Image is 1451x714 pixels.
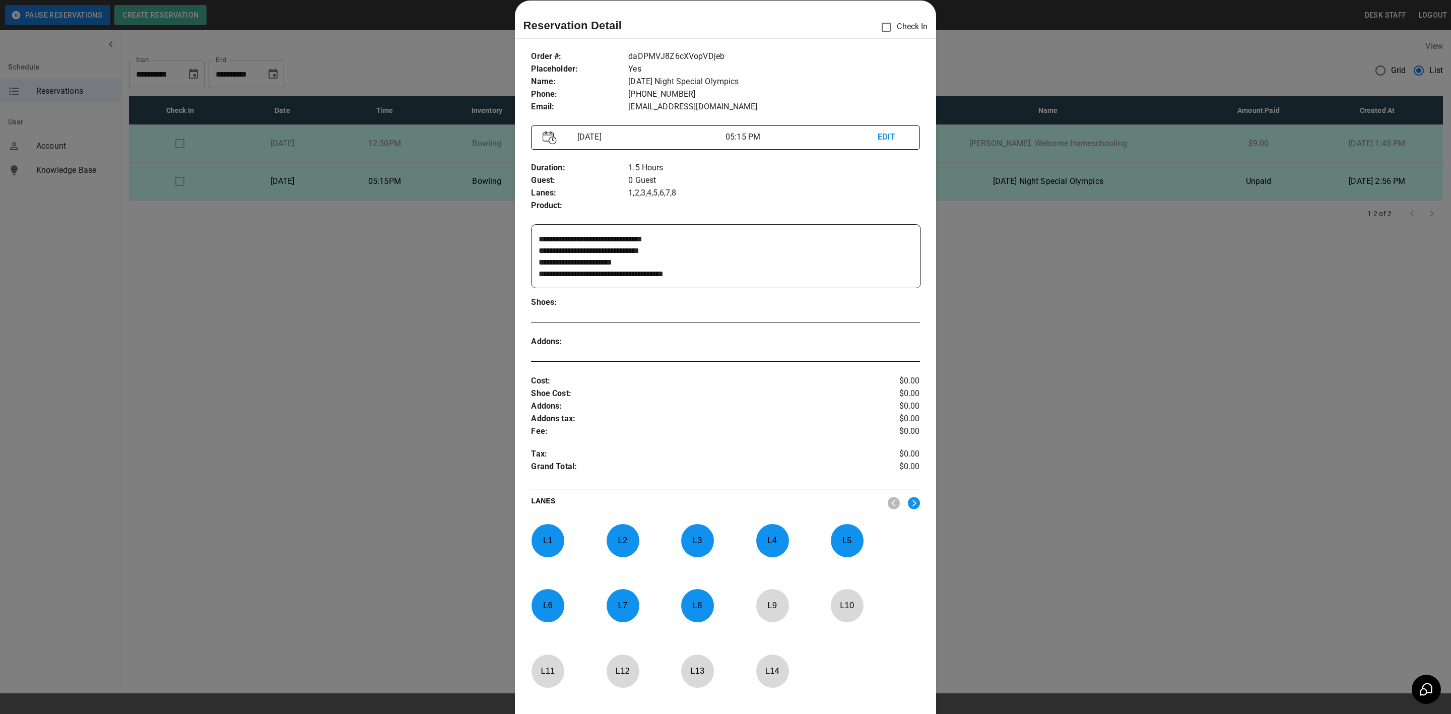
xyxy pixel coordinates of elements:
[855,375,920,387] p: $0.00
[628,76,919,88] p: [DATE] Night Special Olympics
[531,594,564,617] p: L 6
[531,200,628,212] p: Product :
[531,413,855,425] p: Addons tax :
[855,461,920,476] p: $0.00
[855,448,920,461] p: $0.00
[606,659,639,683] p: L 12
[531,529,564,552] p: L 1
[681,659,714,683] p: L 13
[573,131,726,143] p: [DATE]
[531,496,879,510] p: LANES
[531,296,628,309] p: Shoes :
[628,174,919,187] p: 0 Guest
[531,50,628,63] p: Order # :
[531,659,564,683] p: L 11
[830,529,864,552] p: L 5
[523,17,622,34] p: Reservation Detail
[531,174,628,187] p: Guest :
[531,461,855,476] p: Grand Total :
[855,413,920,425] p: $0.00
[756,594,789,617] p: L 9
[855,425,920,438] p: $0.00
[531,76,628,88] p: Name :
[876,17,928,38] p: Check In
[531,375,855,387] p: Cost :
[628,162,919,174] p: 1.5 Hours
[531,63,628,76] p: Placeholder :
[606,594,639,617] p: L 7
[531,387,855,400] p: Shoe Cost :
[531,88,628,101] p: Phone :
[855,387,920,400] p: $0.00
[628,187,919,200] p: 1,2,3,4,5,6,7,8
[531,336,628,348] p: Addons :
[888,497,900,509] img: nav_left.svg
[628,88,919,101] p: [PHONE_NUMBER]
[855,400,920,413] p: $0.00
[531,162,628,174] p: Duration :
[681,529,714,552] p: L 3
[531,400,855,413] p: Addons :
[908,497,920,509] img: right.svg
[830,594,864,617] p: L 10
[726,131,878,143] p: 05:15 PM
[531,425,855,438] p: Fee :
[531,448,855,461] p: Tax :
[756,529,789,552] p: L 4
[531,187,628,200] p: Lanes :
[531,101,628,113] p: Email :
[628,63,919,76] p: Yes
[543,131,557,145] img: Vector
[756,659,789,683] p: L 14
[628,50,919,63] p: daDPMVJ8Z6cXVopVDjeb
[606,529,639,552] p: L 2
[681,594,714,617] p: L 8
[878,131,908,144] p: EDIT
[628,101,919,113] p: [EMAIL_ADDRESS][DOMAIN_NAME]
